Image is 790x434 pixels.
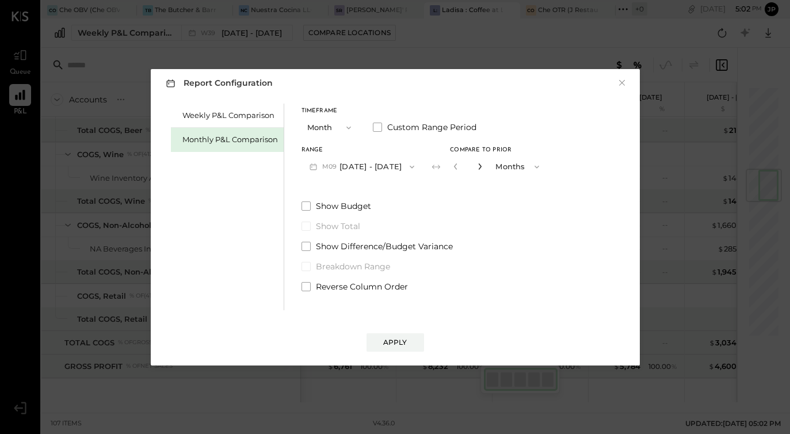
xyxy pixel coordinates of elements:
[302,147,423,153] div: Range
[302,156,423,177] button: M09[DATE] - [DATE]
[316,261,390,272] span: Breakdown Range
[182,110,278,121] div: Weekly P&L Comparison
[163,76,273,90] h3: Report Configuration
[182,134,278,145] div: Monthly P&L Comparison
[450,147,512,153] span: Compare to Prior
[322,162,340,172] span: M09
[367,333,424,352] button: Apply
[383,337,407,347] div: Apply
[316,200,371,212] span: Show Budget
[316,281,408,292] span: Reverse Column Order
[302,117,359,138] button: Month
[490,156,547,177] button: Months
[617,77,627,89] button: ×
[316,241,453,252] span: Show Difference/Budget Variance
[302,108,359,114] div: Timeframe
[387,121,476,133] span: Custom Range Period
[316,220,360,232] span: Show Total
